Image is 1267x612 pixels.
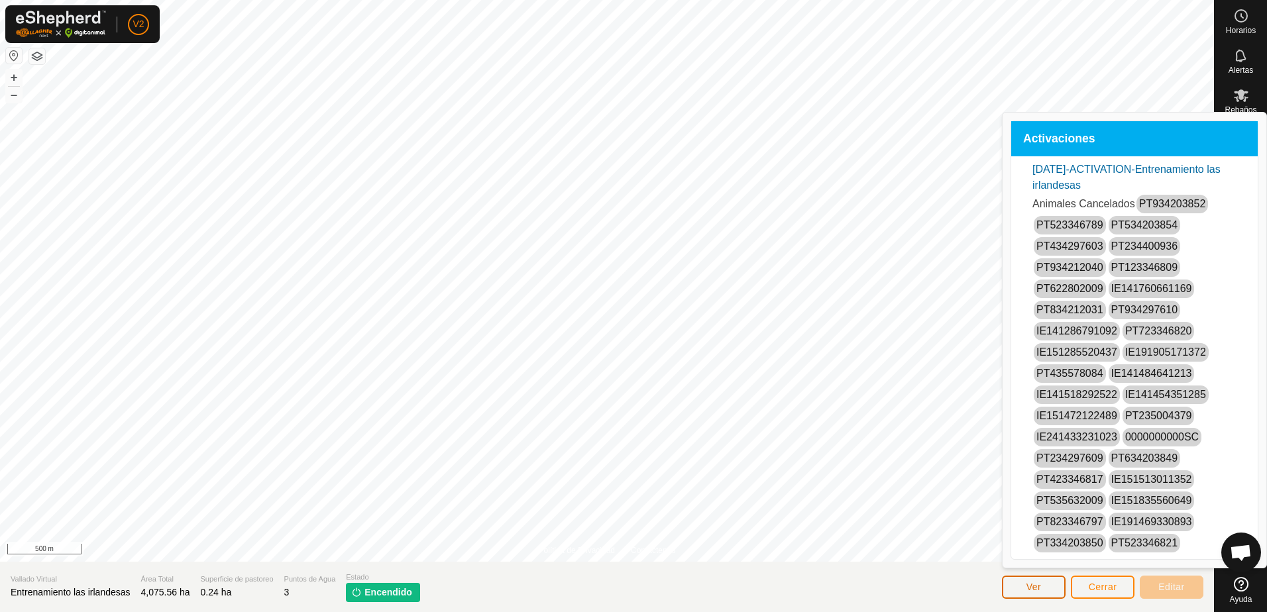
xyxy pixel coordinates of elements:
[1071,576,1134,599] button: Cerrar
[16,11,106,38] img: Logo Gallagher
[1036,219,1103,230] a: PT523346789
[1089,582,1117,592] span: Cerrar
[1002,576,1066,599] button: Ver
[1226,26,1256,34] span: Horarios
[1111,452,1178,464] a: PT634203849
[141,574,190,585] span: Área Total
[1111,240,1178,252] a: PT234400936
[133,17,144,31] span: V2
[11,574,131,585] span: Vallado Virtual
[1230,595,1252,603] span: Ayuda
[1036,368,1103,379] a: PT435578084
[1036,240,1103,252] a: PT434297603
[1139,198,1206,209] a: PT934203852
[1036,474,1103,485] a: PT423346817
[1125,389,1206,400] a: IE141454351285
[1111,304,1178,315] a: PT934297610
[1111,219,1178,230] a: PT534203854
[29,48,45,64] button: Capas del Mapa
[1036,452,1103,464] a: PT234297609
[1036,389,1117,400] a: IE141518292522
[1036,410,1117,421] a: IE151472122489
[1036,431,1117,442] a: IE241433231023
[11,587,131,597] span: Entrenamiento las irlandesas
[1140,576,1203,599] button: Editar
[284,574,336,585] span: Puntos de Agua
[1111,283,1192,294] a: IE141760661169
[1125,410,1192,421] a: PT235004379
[1125,346,1206,358] a: IE191905171372
[1036,262,1103,273] a: PT934212040
[1229,66,1253,74] span: Alertas
[1032,198,1135,209] span: Animales Cancelados
[1111,516,1192,527] a: IE191469330893
[6,48,22,64] button: Restablecer Mapa
[141,587,190,597] span: 4,075.56 ha
[1032,164,1221,191] a: [DATE]-ACTIVATION-Entrenamiento las irlandesas
[1111,537,1178,548] a: PT523346821
[201,574,274,585] span: Superficie de pastoreo
[1036,325,1117,336] a: IE141286791092
[1023,133,1095,145] span: Activaciones
[1125,431,1199,442] a: 0000000000SC
[1111,495,1192,506] a: IE151835560649
[1221,533,1261,572] div: Chat abierto
[1036,537,1103,548] a: PT334203850
[6,70,22,85] button: +
[1026,582,1042,592] span: Ver
[351,587,362,597] img: encender
[364,586,412,599] span: Encendido
[1111,368,1192,379] a: IE141484641213
[1215,572,1267,609] a: Ayuda
[1225,106,1256,114] span: Rebaños
[201,587,232,597] span: 0.24 ha
[1036,346,1117,358] a: IE151285520437
[1125,325,1192,336] a: PT723346820
[1158,582,1185,592] span: Editar
[284,587,290,597] span: 3
[539,544,615,556] a: Política de Privacidad
[1036,283,1103,294] a: PT622802009
[1111,262,1178,273] a: PT123346809
[6,87,22,103] button: –
[346,572,420,583] span: Estado
[1036,304,1103,315] a: PT834212031
[1111,474,1192,485] a: IE151513011352
[1036,516,1103,527] a: PT823346797
[1036,495,1103,506] a: PT535632009
[631,544,675,556] a: Contáctenos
